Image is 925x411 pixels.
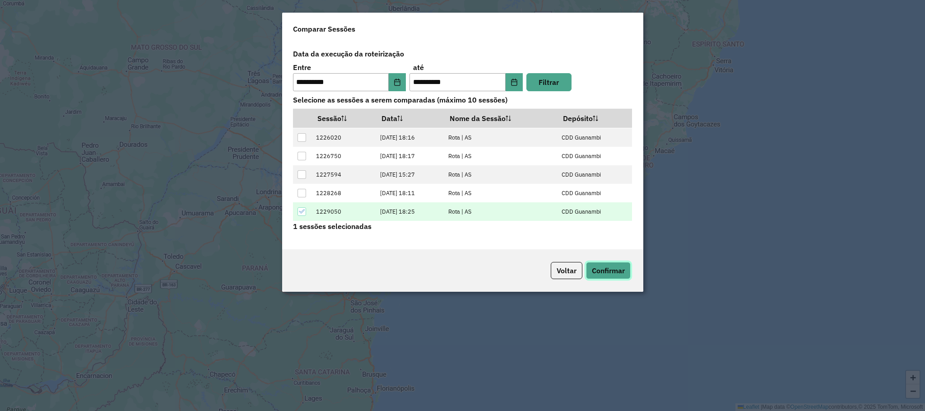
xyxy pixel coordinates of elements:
[288,45,638,62] label: Data da execução da roteirização
[443,165,557,184] td: Rota | AS
[293,23,355,34] h4: Comparar Sessões
[413,62,424,73] label: até
[557,147,632,165] td: CDD Guanambi
[311,108,375,128] th: Sessão
[443,128,557,147] td: Rota | AS
[557,202,632,221] td: CDD Guanambi
[443,184,557,202] td: Rota | AS
[443,202,557,221] td: Rota | AS
[311,202,375,221] td: 1229050
[293,221,372,232] label: 1 sessões selecionadas
[311,128,375,147] td: 1226020
[443,108,557,128] th: Nome da Sessão
[311,165,375,184] td: 1227594
[375,184,443,202] td: [DATE] 18:11
[506,73,523,91] button: Choose Date
[311,147,375,165] td: 1226750
[557,184,632,202] td: CDD Guanambi
[557,165,632,184] td: CDD Guanambi
[443,147,557,165] td: Rota | AS
[586,262,631,279] button: Confirmar
[526,73,572,91] button: Filtrar
[293,62,311,73] label: Entre
[375,108,443,128] th: Data
[557,108,632,128] th: Depósito
[557,128,632,147] td: CDD Guanambi
[551,262,582,279] button: Voltar
[375,165,443,184] td: [DATE] 15:27
[375,128,443,147] td: [DATE] 18:16
[288,91,638,108] label: Selecione as sessões a serem comparadas (máximo 10 sessões)
[375,202,443,221] td: [DATE] 18:25
[375,147,443,165] td: [DATE] 18:17
[311,184,375,202] td: 1228268
[389,73,406,91] button: Choose Date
